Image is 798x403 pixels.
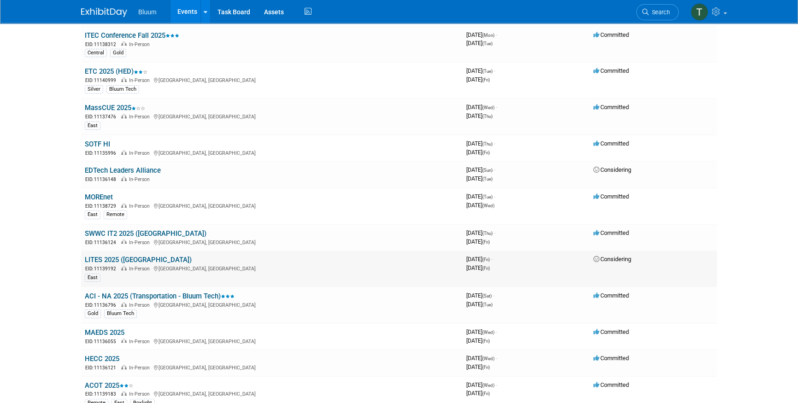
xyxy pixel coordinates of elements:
[482,41,493,46] span: (Tue)
[129,266,153,272] span: In-Person
[85,67,147,76] a: ETC 2025 (HED)
[466,104,497,111] span: [DATE]
[593,193,629,200] span: Committed
[493,292,494,299] span: -
[129,41,153,47] span: In-Person
[85,210,100,219] div: East
[593,355,629,362] span: Committed
[85,49,107,57] div: Central
[466,149,490,156] span: [DATE]
[466,264,490,271] span: [DATE]
[482,339,490,344] span: (Fri)
[85,365,120,370] span: EID: 11136121
[466,140,495,147] span: [DATE]
[482,176,493,181] span: (Tue)
[85,390,459,397] div: [GEOGRAPHIC_DATA], [GEOGRAPHIC_DATA]
[85,151,120,156] span: EID: 11135996
[129,302,153,308] span: In-Person
[85,177,120,182] span: EID: 11136148
[85,264,459,272] div: [GEOGRAPHIC_DATA], [GEOGRAPHIC_DATA]
[593,229,629,236] span: Committed
[691,3,708,21] img: Taylor Bradley
[636,4,679,20] a: Search
[121,339,127,343] img: In-Person Event
[85,229,206,238] a: SWWC IT2 2025 ([GEOGRAPHIC_DATA])
[496,104,497,111] span: -
[121,150,127,155] img: In-Person Event
[121,302,127,307] img: In-Person Event
[129,77,153,83] span: In-Person
[106,85,139,93] div: Bluum Tech
[104,310,137,318] div: Bluum Tech
[85,166,161,175] a: EDTech Leaders Alliance
[482,141,493,146] span: (Thu)
[593,328,629,335] span: Committed
[85,140,110,148] a: SOTF HI
[85,240,120,245] span: EID: 11136124
[494,166,495,173] span: -
[85,310,101,318] div: Gold
[482,239,490,245] span: (Fri)
[482,150,490,155] span: (Fri)
[81,8,127,17] img: ExhibitDay
[466,238,490,245] span: [DATE]
[494,67,495,74] span: -
[593,166,631,173] span: Considering
[466,301,493,308] span: [DATE]
[85,355,119,363] a: HECC 2025
[466,166,495,173] span: [DATE]
[482,231,493,236] span: (Thu)
[85,303,120,308] span: EID: 11136796
[593,104,629,111] span: Committed
[85,202,459,210] div: [GEOGRAPHIC_DATA], [GEOGRAPHIC_DATA]
[593,256,631,263] span: Considering
[129,339,153,345] span: In-Person
[466,175,493,182] span: [DATE]
[482,302,493,307] span: (Tue)
[482,69,493,74] span: (Tue)
[491,256,493,263] span: -
[482,77,490,82] span: (Fri)
[85,76,459,84] div: [GEOGRAPHIC_DATA], [GEOGRAPHIC_DATA]
[482,356,494,361] span: (Wed)
[121,239,127,244] img: In-Person Event
[496,31,497,38] span: -
[482,330,494,335] span: (Wed)
[466,193,495,200] span: [DATE]
[138,8,157,16] span: Bluum
[85,337,459,345] div: [GEOGRAPHIC_DATA], [GEOGRAPHIC_DATA]
[129,239,153,245] span: In-Person
[593,31,629,38] span: Committed
[496,328,497,335] span: -
[85,122,100,130] div: East
[466,67,495,74] span: [DATE]
[496,355,497,362] span: -
[121,114,127,118] img: In-Person Event
[466,76,490,83] span: [DATE]
[121,365,127,369] img: In-Person Event
[129,176,153,182] span: In-Person
[129,391,153,397] span: In-Person
[121,41,127,46] img: In-Person Event
[466,31,497,38] span: [DATE]
[593,67,629,74] span: Committed
[649,9,670,16] span: Search
[104,210,127,219] div: Remote
[85,363,459,371] div: [GEOGRAPHIC_DATA], [GEOGRAPHIC_DATA]
[466,112,493,119] span: [DATE]
[85,266,120,271] span: EID: 11139192
[482,266,490,271] span: (Fri)
[494,229,495,236] span: -
[85,42,120,47] span: EID: 11138312
[85,339,120,344] span: EID: 11136055
[466,256,493,263] span: [DATE]
[85,238,459,246] div: [GEOGRAPHIC_DATA], [GEOGRAPHIC_DATA]
[121,391,127,396] img: In-Person Event
[466,390,490,397] span: [DATE]
[85,85,103,93] div: Silver
[121,266,127,270] img: In-Person Event
[85,112,459,120] div: [GEOGRAPHIC_DATA], [GEOGRAPHIC_DATA]
[466,381,497,388] span: [DATE]
[482,257,490,262] span: (Fri)
[121,77,127,82] img: In-Person Event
